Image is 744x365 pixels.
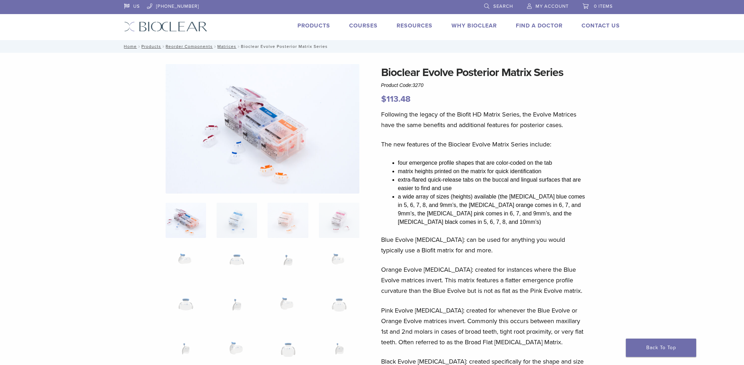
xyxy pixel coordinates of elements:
[217,247,257,282] img: Bioclear Evolve Posterior Matrix Series - Image 6
[398,176,588,193] li: extra-flared quick-release tabs on the buccal and lingual surfaces that are easier to find and use
[398,193,588,226] li: a wide array of sizes (heights) available (the [MEDICAL_DATA] blue comes in 5, 6, 7, 8, and 9mm’s...
[397,22,432,29] a: Resources
[319,203,359,238] img: Bioclear Evolve Posterior Matrix Series - Image 4
[381,94,386,104] span: $
[349,22,378,29] a: Courses
[535,4,569,9] span: My Account
[268,203,308,238] img: Bioclear Evolve Posterior Matrix Series - Image 3
[137,45,141,48] span: /
[381,264,588,296] p: Orange Evolve [MEDICAL_DATA]: created for instances where the Blue Evolve matrices invert. This m...
[594,4,613,9] span: 0 items
[381,82,424,88] span: Product Code:
[141,44,161,49] a: Products
[217,291,257,326] img: Bioclear Evolve Posterior Matrix Series - Image 10
[493,4,513,9] span: Search
[381,94,411,104] bdi: 113.48
[268,291,308,326] img: Bioclear Evolve Posterior Matrix Series - Image 11
[217,203,257,238] img: Bioclear Evolve Posterior Matrix Series - Image 2
[166,44,213,49] a: Reorder Components
[297,22,330,29] a: Products
[381,305,588,347] p: Pink Evolve [MEDICAL_DATA]: created for whenever the Blue Evolve or Orange Evolve matrices invert...
[236,45,241,48] span: /
[381,64,588,81] h1: Bioclear Evolve Posterior Matrix Series
[166,247,206,282] img: Bioclear Evolve Posterior Matrix Series - Image 5
[381,234,588,256] p: Blue Evolve [MEDICAL_DATA]: can be used for anything you would typically use a Biofit matrix for ...
[161,45,166,48] span: /
[217,44,236,49] a: Matrices
[213,45,217,48] span: /
[319,291,359,326] img: Bioclear Evolve Posterior Matrix Series - Image 12
[451,22,497,29] a: Why Bioclear
[166,64,360,194] img: Evolve-refills-2
[516,22,563,29] a: Find A Doctor
[582,22,620,29] a: Contact Us
[381,139,588,150] p: The new features of the Bioclear Evolve Matrix Series include:
[122,44,137,49] a: Home
[398,167,588,176] li: matrix heights printed on the matrix for quick identification
[119,40,625,53] nav: Bioclear Evolve Posterior Matrix Series
[398,159,588,167] li: four emergence profile shapes that are color-coded on the tab
[626,339,696,357] a: Back To Top
[381,109,588,130] p: Following the legacy of the Biofit HD Matrix Series, the Evolve Matrices have the same benefits a...
[124,21,207,32] img: Bioclear
[268,247,308,282] img: Bioclear Evolve Posterior Matrix Series - Image 7
[166,203,206,238] img: Evolve-refills-2-324x324.jpg
[166,291,206,326] img: Bioclear Evolve Posterior Matrix Series - Image 9
[319,247,359,282] img: Bioclear Evolve Posterior Matrix Series - Image 8
[412,82,423,88] span: 3270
